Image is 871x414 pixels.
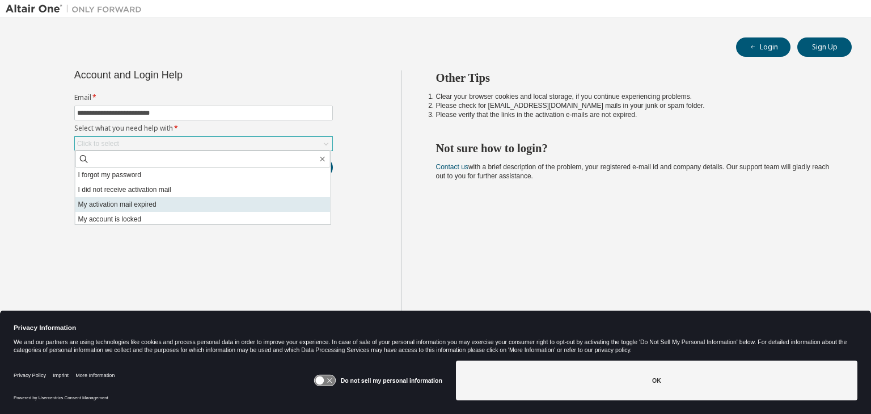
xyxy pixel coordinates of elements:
h2: Other Tips [436,70,832,85]
div: Account and Login Help [74,70,281,80]
div: Click to select [77,139,119,148]
h2: Not sure how to login? [436,141,832,156]
button: Login [736,37,790,57]
span: with a brief description of the problem, your registered e-mail id and company details. Our suppo... [436,163,830,180]
a: Contact us [436,163,468,171]
img: Altair One [6,3,147,15]
li: Please verify that the links in the activation e-mails are not expired. [436,110,832,119]
li: Please check for [EMAIL_ADDRESS][DOMAIN_NAME] mails in your junk or spam folder. [436,101,832,110]
label: Select what you need help with [74,124,333,133]
li: Clear your browser cookies and local storage, if you continue experiencing problems. [436,92,832,101]
label: Email [74,93,333,102]
li: I forgot my password [75,168,331,182]
button: Sign Up [797,37,852,57]
div: Click to select [75,137,332,150]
